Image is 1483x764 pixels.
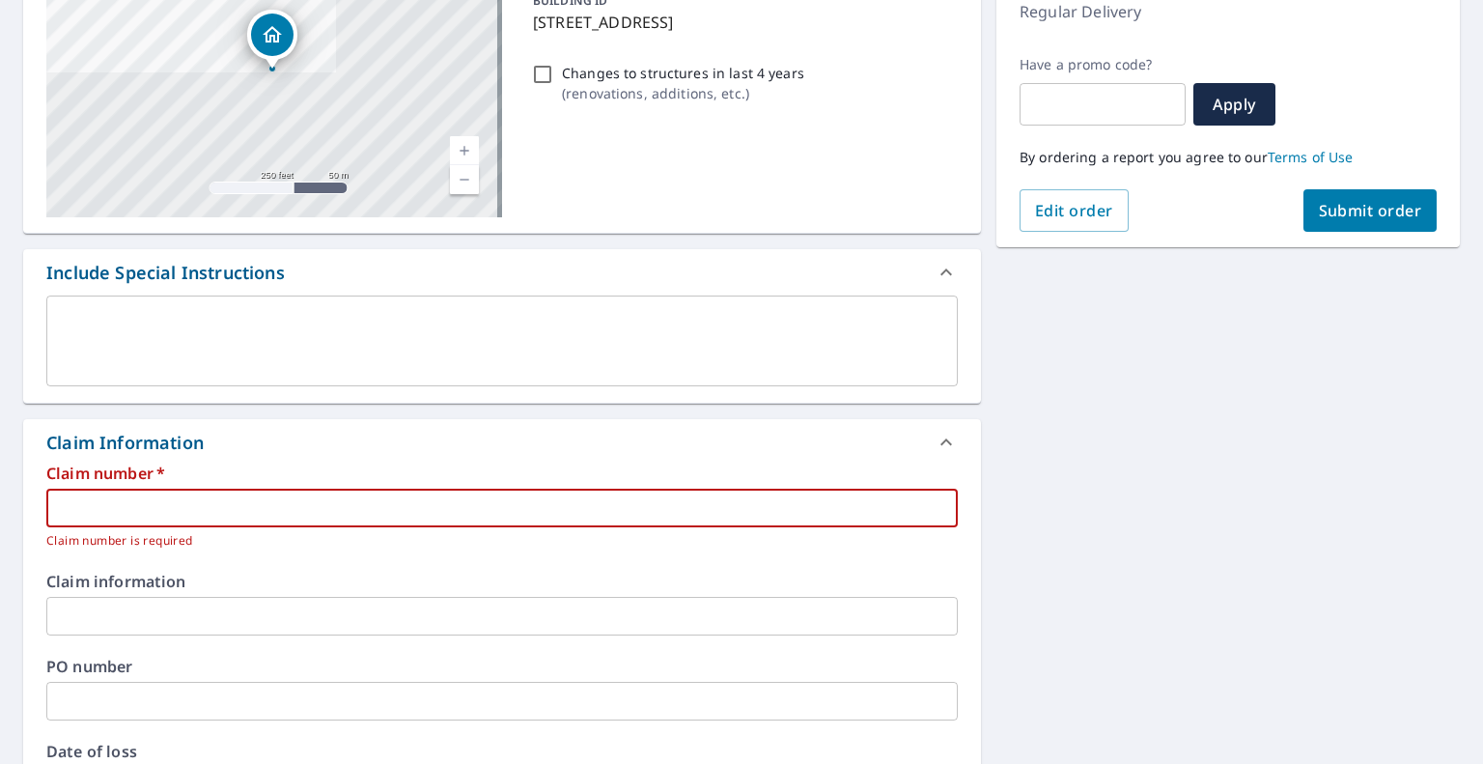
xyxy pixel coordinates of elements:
[450,165,479,194] a: Current Level 17, Zoom Out
[533,11,950,34] p: [STREET_ADDRESS]
[1020,56,1186,73] label: Have a promo code?
[46,744,490,759] label: Date of loss
[46,260,285,286] div: Include Special Instructions
[562,63,804,83] p: Changes to structures in last 4 years
[46,574,958,589] label: Claim information
[562,83,804,103] p: ( renovations, additions, etc. )
[1193,83,1275,126] button: Apply
[23,249,981,296] div: Include Special Instructions
[46,430,204,456] div: Claim Information
[1303,189,1438,232] button: Submit order
[46,466,958,481] label: Claim number
[247,10,297,70] div: Dropped pin, building 1, Residential property, 29241 Regency Cir Westlake, OH 44145
[1020,149,1437,166] p: By ordering a report you agree to our
[46,531,944,551] p: Claim number is required
[1020,189,1129,232] button: Edit order
[1209,94,1260,115] span: Apply
[46,659,958,674] label: PO number
[23,419,981,466] div: Claim Information
[1268,148,1354,166] a: Terms of Use
[1035,200,1113,221] span: Edit order
[450,136,479,165] a: Current Level 17, Zoom In
[1319,200,1422,221] span: Submit order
